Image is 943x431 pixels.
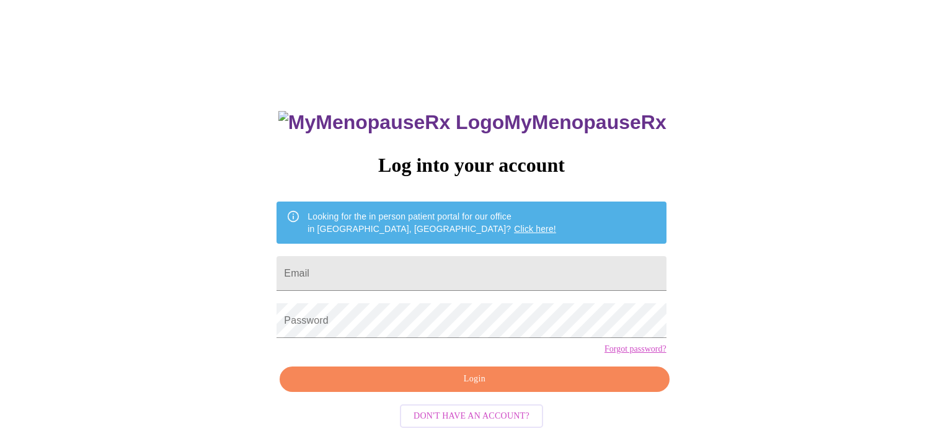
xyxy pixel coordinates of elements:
div: Looking for the in person patient portal for our office in [GEOGRAPHIC_DATA], [GEOGRAPHIC_DATA]? [308,205,556,240]
img: MyMenopauseRx Logo [278,111,504,134]
button: Don't have an account? [400,404,543,429]
a: Don't have an account? [397,409,546,420]
button: Login [280,367,669,392]
a: Click here! [514,224,556,234]
a: Forgot password? [604,344,666,354]
span: Don't have an account? [414,409,529,424]
h3: MyMenopauseRx [278,111,666,134]
span: Login [294,371,655,387]
h3: Log into your account [277,154,666,177]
